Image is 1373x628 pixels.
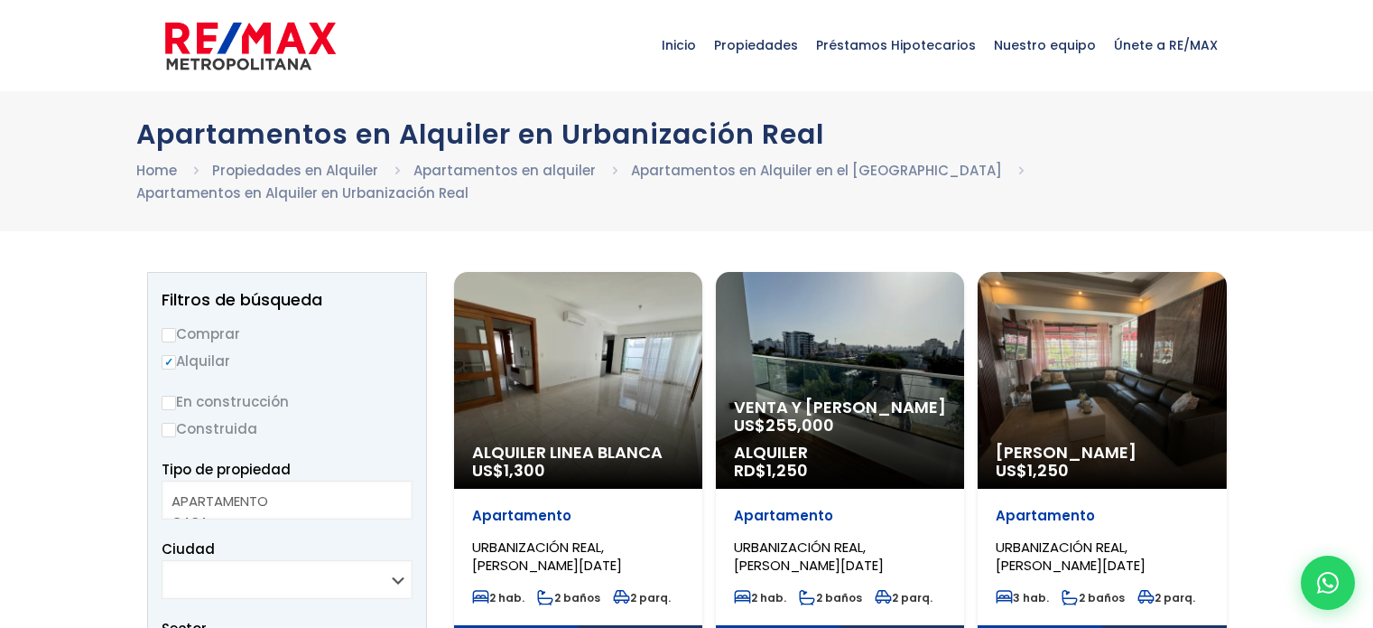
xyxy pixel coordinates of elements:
[172,491,389,511] option: APARTAMENTO
[136,183,468,202] a: Apartamentos en Alquiler en Urbanización Real
[996,444,1208,462] span: [PERSON_NAME]
[212,161,378,180] a: Propiedades en Alquiler
[165,19,336,73] img: remax-metropolitana-logo
[537,590,600,605] span: 2 baños
[985,18,1105,72] span: Nuestro equipo
[1062,590,1125,605] span: 2 baños
[734,459,808,482] span: RD$
[162,417,413,440] label: Construida
[136,118,1238,150] h1: Apartamentos en Alquiler en Urbanización Real
[162,539,215,558] span: Ciudad
[996,590,1049,605] span: 3 hab.
[734,590,786,605] span: 2 hab.
[136,161,177,180] a: Home
[875,590,932,605] span: 2 parq.
[734,444,946,462] span: Alquiler
[613,590,671,605] span: 2 parq.
[162,328,176,342] input: Comprar
[162,460,291,479] span: Tipo de propiedad
[162,390,413,413] label: En construcción
[734,414,834,436] span: US$
[504,459,545,482] span: 1,300
[765,414,834,436] span: 255,000
[472,538,622,575] span: URBANIZACIÓN REAL, [PERSON_NAME][DATE]
[472,507,684,525] p: Apartamento
[996,459,1069,482] span: US$
[162,291,413,309] h2: Filtros de búsqueda
[162,423,176,437] input: Construida
[1105,18,1227,72] span: Únete a RE/MAX
[734,538,884,575] span: URBANIZACIÓN REAL, [PERSON_NAME][DATE]
[799,590,862,605] span: 2 baños
[162,350,413,372] label: Alquilar
[472,590,524,605] span: 2 hab.
[1137,590,1195,605] span: 2 parq.
[1027,459,1069,482] span: 1,250
[996,507,1208,525] p: Apartamento
[472,459,545,482] span: US$
[766,459,808,482] span: 1,250
[162,396,176,410] input: En construcción
[413,161,596,180] a: Apartamentos en alquiler
[472,444,684,462] span: Alquiler Linea Blanca
[996,538,1146,575] span: URBANIZACIÓN REAL, [PERSON_NAME][DATE]
[734,398,946,417] span: Venta y [PERSON_NAME]
[734,507,946,525] p: Apartamento
[162,355,176,370] input: Alquilar
[807,18,985,72] span: Préstamos Hipotecarios
[705,18,807,72] span: Propiedades
[172,511,389,532] option: CASA
[631,161,1002,180] a: Apartamentos en Alquiler en el [GEOGRAPHIC_DATA]
[653,18,705,72] span: Inicio
[162,323,413,345] label: Comprar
